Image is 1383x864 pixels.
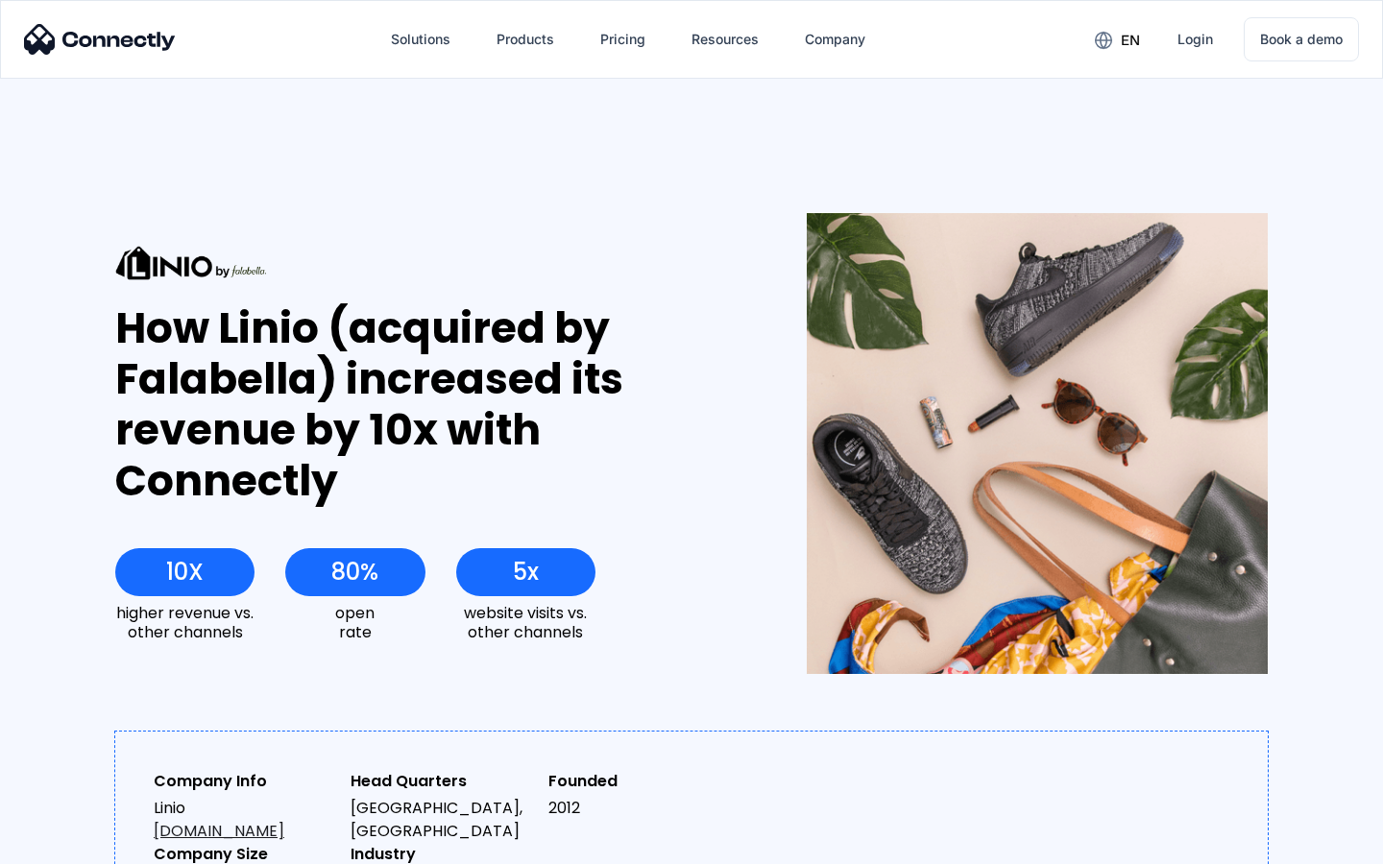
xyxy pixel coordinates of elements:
div: Products [481,16,570,62]
div: Products [497,26,554,53]
div: Login [1177,26,1213,53]
div: Company Info [154,770,335,793]
img: Connectly Logo [24,24,176,55]
div: Company [789,16,881,62]
div: open rate [285,604,425,640]
div: Linio [154,797,335,843]
a: Pricing [585,16,661,62]
div: higher revenue vs. other channels [115,604,255,640]
div: en [1080,25,1154,54]
div: Solutions [376,16,466,62]
div: 5x [513,559,539,586]
div: 80% [331,559,378,586]
div: en [1121,27,1140,54]
div: 2012 [548,797,730,820]
div: How Linio (acquired by Falabella) increased its revenue by 10x with Connectly [115,303,737,506]
div: Head Quarters [351,770,532,793]
div: [GEOGRAPHIC_DATA], [GEOGRAPHIC_DATA] [351,797,532,843]
div: Founded [548,770,730,793]
div: Company [805,26,865,53]
a: Book a demo [1244,17,1359,61]
div: Resources [676,16,774,62]
div: Solutions [391,26,450,53]
ul: Language list [38,830,115,857]
a: Login [1162,16,1228,62]
div: website visits vs. other channels [456,604,595,640]
a: [DOMAIN_NAME] [154,820,284,842]
div: Resources [691,26,759,53]
div: Pricing [600,26,645,53]
aside: Language selected: English [19,830,115,857]
div: 10X [166,559,204,586]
